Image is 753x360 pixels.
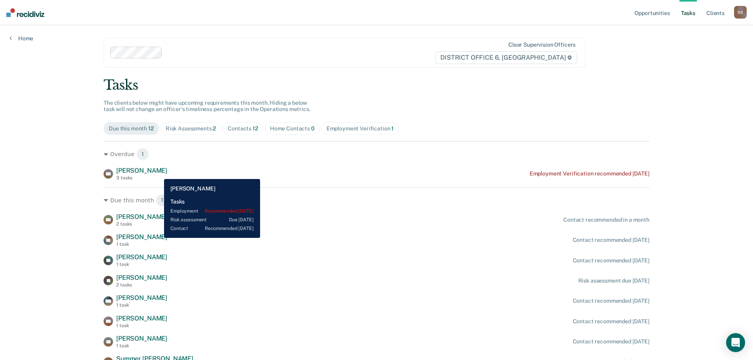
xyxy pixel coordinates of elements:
[435,51,577,64] span: DISTRICT OFFICE 6, [GEOGRAPHIC_DATA]
[116,167,167,174] span: [PERSON_NAME]
[734,6,747,19] div: S S
[573,237,649,243] div: Contact recommended [DATE]
[116,241,167,247] div: 1 task
[148,125,154,132] span: 12
[253,125,258,132] span: 12
[270,125,315,132] div: Home Contacts
[136,148,149,160] span: 1
[228,125,258,132] div: Contacts
[326,125,394,132] div: Employment Verification
[391,125,394,132] span: 1
[6,8,44,17] img: Recidiviz
[573,338,649,345] div: Contact recommended [DATE]
[116,282,167,288] div: 2 tasks
[116,323,167,328] div: 1 task
[573,257,649,264] div: Contact recommended [DATE]
[116,175,167,181] div: 3 tasks
[116,315,167,322] span: [PERSON_NAME]
[116,343,167,349] div: 1 task
[166,125,216,132] div: Risk Assessments
[104,148,649,160] div: Overdue 1
[104,100,310,113] span: The clients below might have upcoming requirements this month. Hiding a below task will not chang...
[116,213,167,221] span: [PERSON_NAME]
[156,194,171,207] span: 11
[116,233,167,241] span: [PERSON_NAME]
[530,170,649,177] div: Employment Verification recommended [DATE]
[563,217,649,223] div: Contact recommended in a month
[9,35,33,42] a: Home
[578,277,649,284] div: Risk assessment due [DATE]
[104,194,649,207] div: Due this month 11
[109,125,154,132] div: Due this month
[116,302,167,308] div: 1 task
[734,6,747,19] button: SS
[311,125,315,132] span: 0
[573,318,649,325] div: Contact recommended [DATE]
[116,253,167,261] span: [PERSON_NAME]
[116,221,167,227] div: 2 tasks
[726,333,745,352] div: Open Intercom Messenger
[573,298,649,304] div: Contact recommended [DATE]
[104,77,649,93] div: Tasks
[116,294,167,302] span: [PERSON_NAME]
[508,41,576,48] div: Clear supervision officers
[116,274,167,281] span: [PERSON_NAME]
[116,262,167,267] div: 1 task
[213,125,216,132] span: 2
[116,335,167,342] span: [PERSON_NAME]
